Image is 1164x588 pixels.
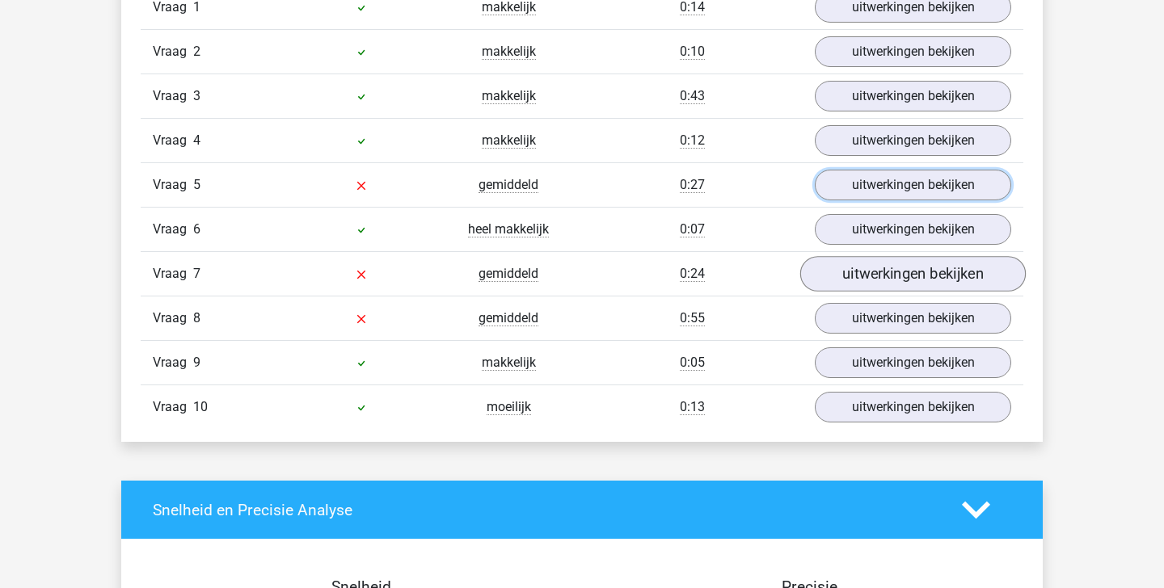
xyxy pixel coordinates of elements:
h4: Snelheid en Precisie Analyse [153,501,938,519]
a: uitwerkingen bekijken [815,170,1011,200]
span: 0:10 [680,44,705,60]
span: gemiddeld [479,310,538,326]
span: 0:55 [680,310,705,326]
span: 8 [193,310,200,325]
span: makkelijk [482,355,536,371]
span: gemiddeld [479,177,538,193]
span: Vraag [153,86,193,106]
a: uitwerkingen bekijken [815,392,1011,422]
span: moeilijk [487,399,531,415]
a: uitwerkingen bekijken [815,214,1011,245]
span: 10 [193,399,208,414]
span: Vraag [153,397,193,417]
span: Vraag [153,353,193,372]
span: Vraag [153,42,193,61]
span: Vraag [153,309,193,328]
span: Vraag [153,175,193,195]
span: 0:07 [680,221,705,237]
span: 0:24 [680,266,705,282]
a: uitwerkingen bekijken [800,256,1026,292]
span: 0:43 [680,88,705,104]
span: 4 [193,132,200,148]
span: 6 [193,221,200,237]
span: heel makkelijk [468,221,549,237]
span: gemiddeld [479,266,538,282]
span: 3 [193,88,200,103]
a: uitwerkingen bekijken [815,125,1011,156]
span: 5 [193,177,200,192]
span: 0:27 [680,177,705,193]
span: 9 [193,355,200,370]
span: makkelijk [482,88,536,104]
span: 0:05 [680,355,705,371]
span: 0:13 [680,399,705,415]
span: 0:12 [680,132,705,149]
span: Vraag [153,131,193,150]
span: Vraag [153,264,193,283]
span: makkelijk [482,44,536,60]
span: Vraag [153,220,193,239]
a: uitwerkingen bekijken [815,81,1011,111]
span: 7 [193,266,200,281]
a: uitwerkingen bekijken [815,303,1011,334]
a: uitwerkingen bekijken [815,347,1011,378]
a: uitwerkingen bekijken [815,36,1011,67]
span: 2 [193,44,200,59]
span: makkelijk [482,132,536,149]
